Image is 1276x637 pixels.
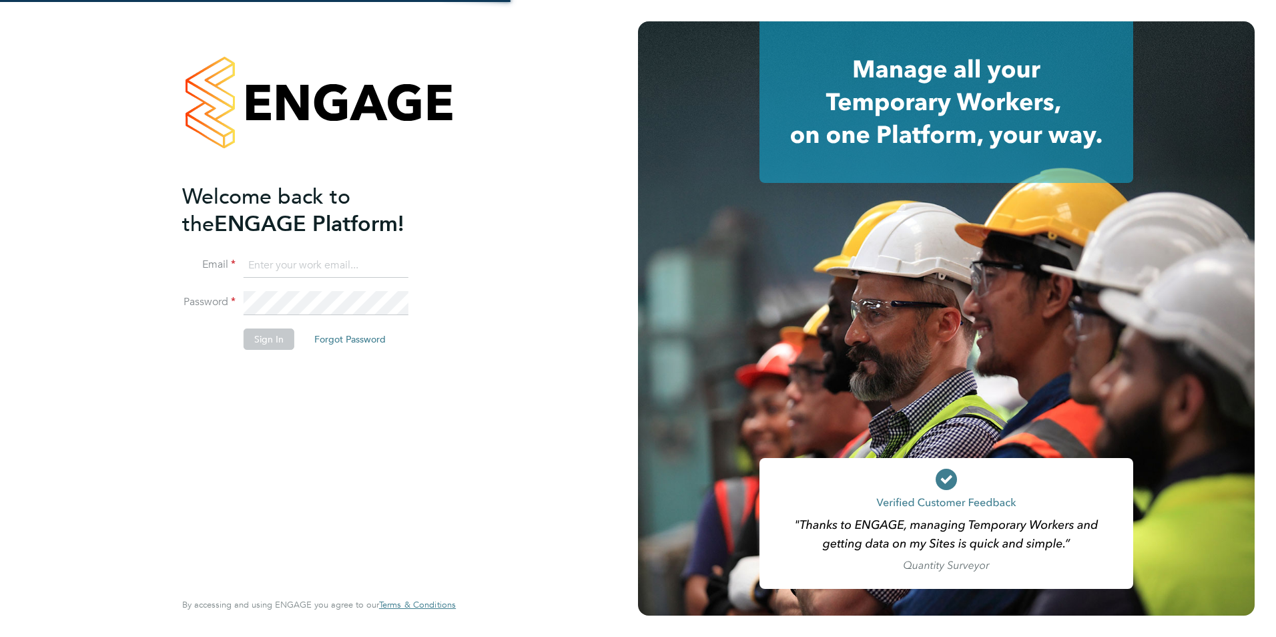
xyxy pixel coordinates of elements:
label: Password [182,295,236,309]
button: Sign In [244,329,294,350]
span: Welcome back to the [182,184,350,237]
label: Email [182,258,236,272]
button: Forgot Password [304,329,396,350]
input: Enter your work email... [244,254,408,278]
span: By accessing and using ENGAGE you agree to our [182,599,456,610]
h2: ENGAGE Platform! [182,183,442,238]
a: Terms & Conditions [379,600,456,610]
